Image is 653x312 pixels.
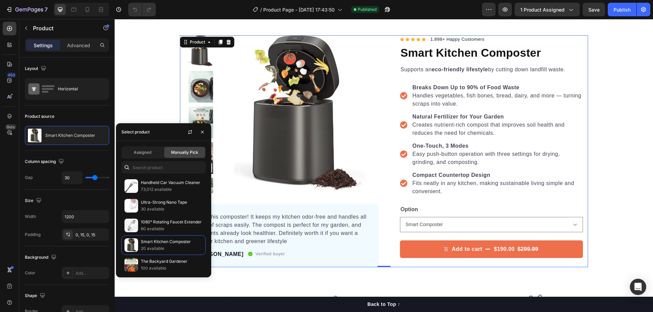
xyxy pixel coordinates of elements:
button: Add to cart [285,221,468,239]
div: Background [25,253,58,262]
img: product feature img [28,129,41,142]
p: Product [33,24,91,32]
div: Shape [25,291,47,300]
strong: One-Touch, 3 Modes [298,124,354,130]
p: 20 available [141,245,203,252]
div: Gap [25,175,33,181]
img: 495611768014373769-1cbd2799-6668-40fe-84ba-e8b6c9135f18.svg [412,275,433,296]
button: Publish [608,3,636,16]
div: Product source [25,113,54,120]
p: Verified buyer [141,232,170,238]
div: $190.00 [379,225,401,235]
img: collections [124,219,138,232]
div: Padding [25,232,40,238]
legend: Option [285,186,304,195]
strong: Breaks Down Up to 90% of Food Waste [298,66,405,71]
input: Search in Settings & Advanced [121,161,206,173]
p: Creates nutrient-rich compost that improves soil health and reduces the need for chemicals. [298,94,467,118]
iframe: Design area [115,19,653,312]
div: Column spacing [25,157,65,166]
span: Product Page - [DATE] 17:43:50 [263,6,335,13]
div: Color [25,270,35,276]
div: Add... [76,270,107,276]
span: / [260,6,262,13]
p: 30 available [141,206,203,213]
p: Settings [34,42,53,49]
button: 1 product assigned [515,3,580,16]
div: Layout [25,64,48,73]
div: Publish [614,6,631,13]
strong: eco-friendly lifestyle [317,48,373,53]
img: gempages_581434491701035528-fc876793-3fcc-4768-bfa8-6eccaa9c369b.png [310,275,331,296]
img: collections [124,258,138,272]
div: Back to Top ↑ [253,282,285,289]
div: Undo/Redo [128,3,156,16]
img: collections [124,199,138,213]
div: Open Intercom Messenger [630,279,646,295]
p: 100 available [141,265,203,272]
p: Ultra-Strong Nano Tape [141,199,203,206]
div: Add to cart [337,226,368,234]
div: Size [25,196,43,205]
span: Save [588,7,600,13]
p: Handheld Car Vacuum Cleaner [141,179,203,186]
p: Easy push-button operation with three settings for drying, grinding, and composting. [298,123,467,147]
img: collections [124,179,138,193]
div: 0, 15, 0, 15 [76,232,107,238]
p: 7 [45,5,48,14]
div: Product [74,20,92,26]
p: 73,012 available [141,186,203,193]
div: Select product [121,129,150,135]
div: 450 [6,72,16,78]
p: Supports an by cutting down landfill waste. [286,47,468,55]
img: gempages_581434491701035528-d484d374-ae52-45c2-8c9e-b2616eaed6e9.png [208,275,228,296]
h1: Smart Kitchen Composter [285,25,468,43]
div: Beta [5,124,16,130]
p: The Backyard Gardener [141,258,203,265]
strong: Compact Countertop Design [298,153,376,159]
strong: Natural Fertilizer for Your Garden [298,95,389,100]
span: Manually Pick [171,149,198,155]
p: Fits neatly in any kitchen, making sustainable living simple and convenient. [298,152,467,177]
p: 1,898+ Happy Customers [316,17,370,24]
input: Auto [62,171,82,184]
img: collections [124,238,138,252]
button: Save [583,3,605,16]
p: 1080° Rotating Faucet Extender [141,219,203,225]
p: Smart Kitchen Composter [45,133,95,138]
img: gempages_581434491701035528-19ba7110-01ef-44db-a480-e25c306bcc7f.png [106,275,126,296]
div: Width [25,214,36,220]
p: 60 available [141,225,203,232]
span: 1 product assigned [520,6,565,13]
p: Advanced [67,42,90,49]
span: Assigned [134,149,151,155]
button: 7 [3,3,51,16]
div: $299.99 [402,225,424,235]
span: Published [358,6,376,13]
div: Horizontal [58,81,99,97]
input: Auto [62,210,109,223]
p: Smart Kitchen Composter [141,238,203,245]
p: Handles vegetables, fish bones, bread, dairy, and more — turning scraps into value. [298,65,467,89]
